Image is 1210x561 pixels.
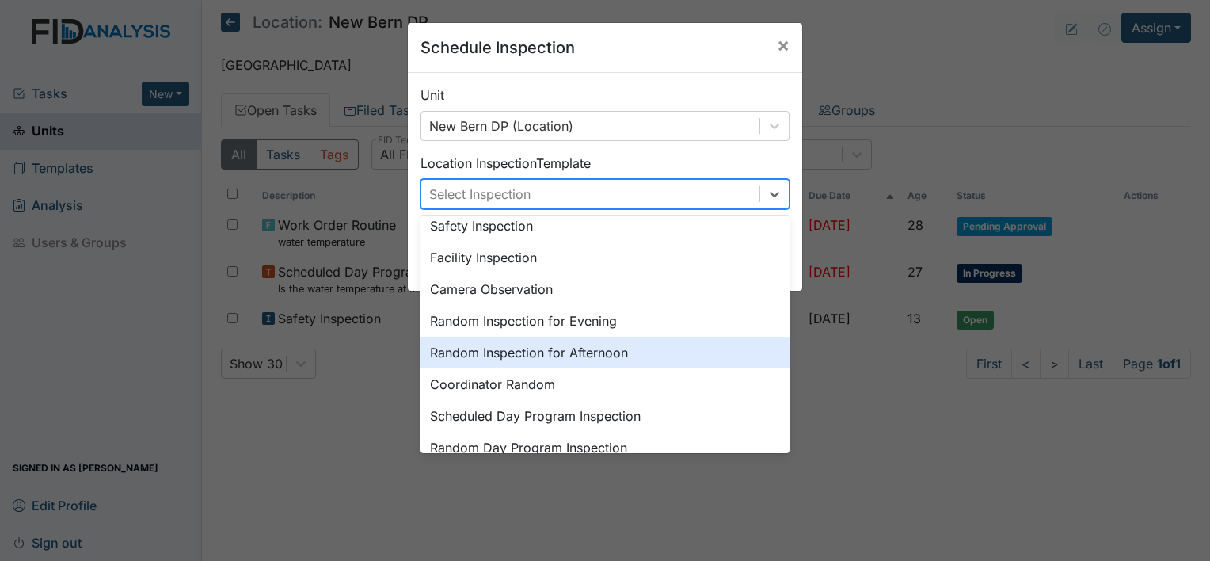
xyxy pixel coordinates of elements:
label: Unit [420,86,444,105]
h5: Schedule Inspection [420,36,575,59]
label: Location Inspection Template [420,154,591,173]
div: Coordinator Random [420,368,790,400]
span: × [777,33,790,56]
div: Camera Observation [420,273,790,305]
div: Facility Inspection [420,242,790,273]
div: Random Inspection for Afternoon [420,337,790,368]
div: Scheduled Day Program Inspection [420,400,790,432]
div: Select Inspection [429,185,531,204]
button: Close [764,23,802,67]
div: Random Inspection for Evening [420,305,790,337]
div: Random Day Program Inspection [420,432,790,464]
div: Safety Inspection [420,210,790,242]
div: New Bern DP (Location) [429,116,573,135]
